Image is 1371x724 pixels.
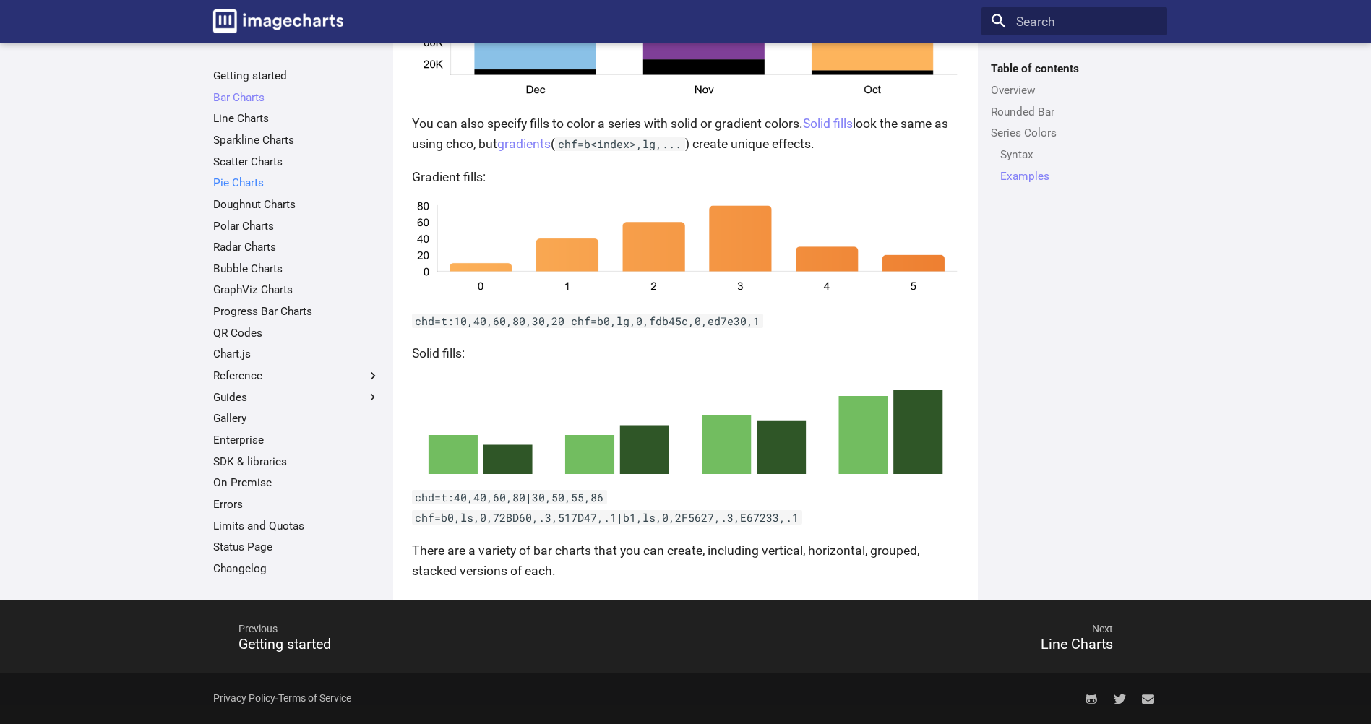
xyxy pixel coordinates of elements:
a: PreviousGetting started [204,603,686,670]
a: Privacy Policy [213,692,275,704]
a: Limits and Quotas [213,519,380,533]
a: Errors [213,497,380,512]
span: Previous [223,610,666,648]
p: Gradient fills: [412,167,959,187]
a: Syntax [1000,147,1158,162]
span: Getting started [238,636,331,652]
span: Next [686,610,1130,648]
a: Bubble Charts [213,262,380,276]
a: gradients [497,137,551,151]
code: chd=t:40,40,60,80|30,50,55,86 chf=b0,ls,0,72BD60,.3,517D47,.1|b1,ls,0,2F5627,.3,E67233,.1 [412,490,802,525]
img: chart [412,376,959,474]
a: Examples [1000,169,1158,184]
a: Pie Charts [213,176,380,190]
a: Gallery [213,411,380,426]
a: GraphViz Charts [213,283,380,297]
input: Search [981,7,1167,36]
label: Table of contents [981,61,1167,76]
nav: Table of contents [981,61,1167,183]
a: SDK & libraries [213,454,380,469]
a: Line Charts [213,111,380,126]
p: There are a variety of bar charts that you can create, including vertical, horizontal, grouped, s... [412,540,959,581]
a: Changelog [213,561,380,576]
a: Scatter Charts [213,155,380,169]
p: You can also specify fills to color a series with solid or gradient colors. look the same as usin... [412,113,959,154]
code: chd=t:10,40,60,80,30,20 chf=b0,lg,0,fdb45c,0,ed7e30,1 [412,314,763,328]
img: chart [412,200,959,298]
a: Solid fills [803,116,853,131]
a: On Premise [213,475,380,490]
code: chf=b<index>,lg,... [555,137,685,151]
a: Getting started [213,69,380,83]
a: Image-Charts documentation [207,3,350,39]
nav: Series Colors [991,147,1158,184]
label: Guides [213,390,380,405]
a: Bar Charts [213,90,380,105]
a: NextLine Charts [686,603,1168,670]
a: Overview [991,83,1158,98]
span: Line Charts [1041,636,1113,652]
a: Polar Charts [213,219,380,233]
a: Doughnut Charts [213,197,380,212]
a: Terms of Service [278,692,351,704]
label: Reference [213,369,380,383]
a: Status Page [213,540,380,554]
a: Enterprise [213,433,380,447]
a: Rounded Bar [991,105,1158,119]
a: Radar Charts [213,240,380,254]
a: Series Colors [991,126,1158,140]
a: Sparkline Charts [213,133,380,147]
a: Chart.js [213,347,380,361]
img: logo [213,9,343,33]
a: Progress Bar Charts [213,304,380,319]
div: - [213,684,351,713]
p: Solid fills: [412,343,959,363]
img: chart [412,4,959,101]
a: QR Codes [213,326,380,340]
